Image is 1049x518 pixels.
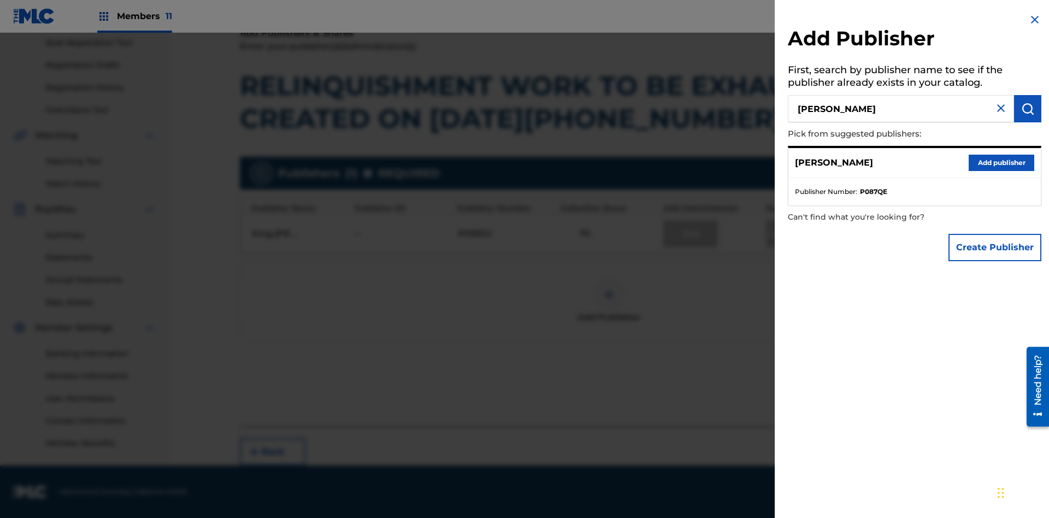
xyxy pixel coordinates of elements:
[969,155,1034,171] button: Add publisher
[788,95,1014,122] input: Search publisher's name
[166,11,172,21] span: 11
[788,26,1041,54] h2: Add Publisher
[97,10,110,23] img: Top Rightsholders
[948,234,1041,261] button: Create Publisher
[117,10,172,22] span: Members
[788,206,979,228] p: Can't find what you're looking for?
[1021,102,1034,115] img: Search Works
[795,187,857,197] span: Publisher Number :
[860,187,887,197] strong: P087QE
[788,122,979,146] p: Pick from suggested publishers:
[788,61,1041,95] h5: First, search by publisher name to see if the publisher already exists in your catalog.
[994,102,1007,115] img: close
[1018,343,1049,432] iframe: Resource Center
[994,466,1049,518] iframe: Chat Widget
[795,156,873,169] p: [PERSON_NAME]
[998,476,1004,509] div: Drag
[13,8,55,24] img: MLC Logo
